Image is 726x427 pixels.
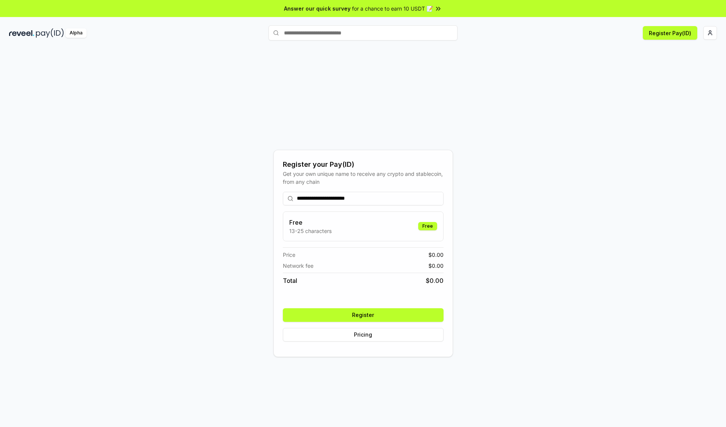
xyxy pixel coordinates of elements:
[283,170,444,186] div: Get your own unique name to receive any crypto and stablecoin, from any chain
[289,227,332,235] p: 13-25 characters
[283,262,313,270] span: Network fee
[352,5,433,12] span: for a chance to earn 10 USDT 📝
[426,276,444,285] span: $ 0.00
[418,222,437,230] div: Free
[283,276,297,285] span: Total
[283,328,444,342] button: Pricing
[283,159,444,170] div: Register your Pay(ID)
[428,262,444,270] span: $ 0.00
[283,308,444,322] button: Register
[9,28,34,38] img: reveel_dark
[284,5,351,12] span: Answer our quick survey
[65,28,87,38] div: Alpha
[643,26,697,40] button: Register Pay(ID)
[283,251,295,259] span: Price
[428,251,444,259] span: $ 0.00
[36,28,64,38] img: pay_id
[289,218,332,227] h3: Free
